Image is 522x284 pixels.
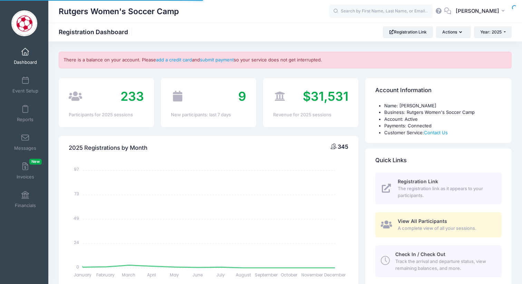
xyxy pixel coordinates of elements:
tspan: March [122,272,135,278]
span: [PERSON_NAME] [456,7,499,15]
tspan: August [236,272,251,278]
div: Revenue for 2025 sessions [273,111,348,118]
button: Year: 2025 [474,26,512,38]
a: Messages [9,130,42,154]
span: 233 [120,89,144,104]
tspan: May [170,272,179,278]
span: Messages [14,145,36,151]
a: View All Participants A complete view of all your sessions. [375,212,502,237]
h4: 2025 Registrations by Month [69,138,147,158]
tspan: December [325,272,346,278]
tspan: 97 [74,167,79,173]
span: Track the arrival and departure status, view remaining balances, and more. [395,258,494,272]
button: [PERSON_NAME] [451,3,512,19]
tspan: July [216,272,225,278]
h4: Account Information [375,80,432,100]
div: Participants for 2025 sessions [69,111,144,118]
span: Financials [15,203,36,208]
span: A complete view of all your sessions. [398,225,494,232]
a: Reports [9,101,42,126]
img: Rutgers Women's Soccer Camp [11,10,37,36]
a: add a credit card [156,57,192,62]
span: Check In / Check Out [395,251,445,257]
tspan: 73 [75,191,79,197]
tspan: September [255,272,278,278]
tspan: 49 [74,215,79,221]
button: Actions [436,26,471,38]
span: 9 [238,89,246,104]
a: Dashboard [9,44,42,68]
li: Business: Rutgers Women's Soccer Camp [384,109,502,116]
a: Contact Us [424,130,448,135]
a: Check In / Check Out Track the arrival and departure status, view remaining balances, and more. [375,245,502,277]
span: View All Participants [398,218,447,224]
span: Registration Link [398,178,438,184]
li: Name: [PERSON_NAME] [384,102,502,109]
div: There is a balance on your account. Please and so your service does not get interrupted. [59,52,512,68]
a: Registration Link [383,26,433,38]
li: Customer Service: [384,129,502,136]
span: New [29,159,42,165]
span: $31,531 [303,89,348,104]
tspan: October [281,272,298,278]
span: Event Setup [12,88,38,94]
h1: Registration Dashboard [59,28,134,36]
span: Reports [17,117,33,123]
tspan: January [74,272,92,278]
a: Registration Link The registration link as it appears to your participants. [375,173,502,204]
span: Year: 2025 [480,29,502,35]
h4: Quick Links [375,151,407,170]
tspan: June [192,272,203,278]
span: The registration link as it appears to your participants. [398,185,494,199]
li: Payments: Connected [384,123,502,129]
h1: Rutgers Women's Soccer Camp [59,3,179,19]
tspan: 0 [77,264,79,270]
span: 345 [338,143,348,150]
span: Invoices [17,174,34,180]
input: Search by First Name, Last Name, or Email... [329,4,433,18]
div: New participants: last 7 days [171,111,246,118]
tspan: April [147,272,156,278]
a: InvoicesNew [9,159,42,183]
tspan: November [301,272,323,278]
tspan: February [97,272,115,278]
span: Dashboard [14,59,37,65]
a: submit payment [200,57,234,62]
li: Account: Active [384,116,502,123]
a: Financials [9,187,42,212]
tspan: 24 [74,239,79,245]
a: Event Setup [9,73,42,97]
